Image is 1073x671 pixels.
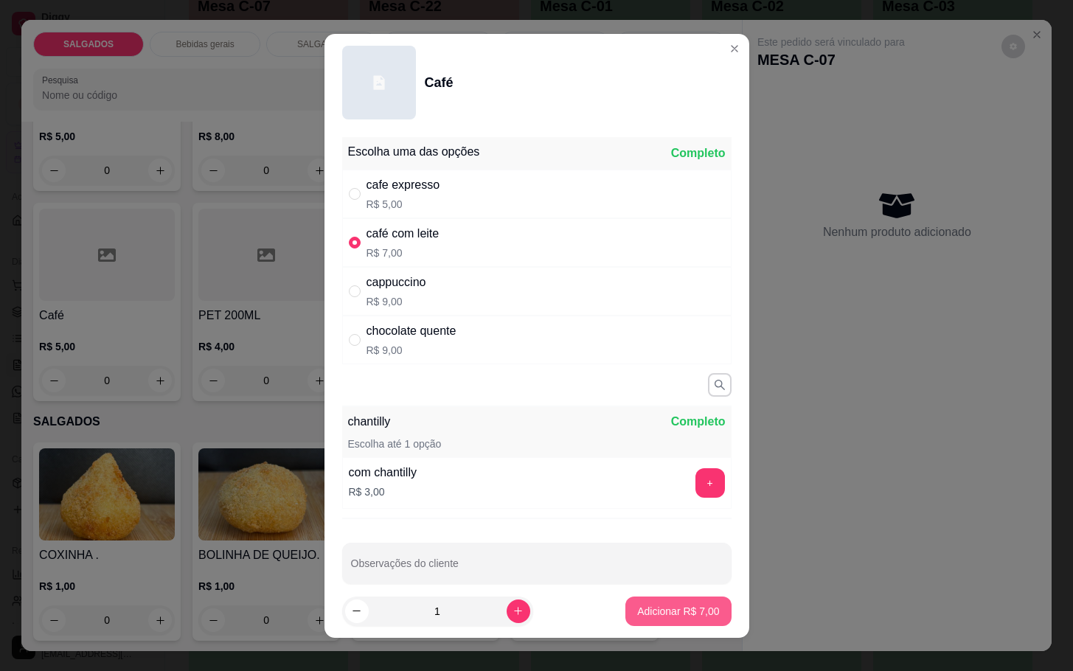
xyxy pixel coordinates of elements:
[367,246,440,260] p: R$ 7,00
[367,343,456,358] p: R$ 9,00
[637,604,719,619] p: Adicionar R$ 7,00
[723,37,746,60] button: Close
[348,413,391,431] p: chantilly
[367,274,426,291] div: cappuccino
[367,197,440,212] p: R$ 5,00
[425,72,454,93] div: Café
[671,145,726,162] div: Completo
[348,437,442,451] p: Escolha até 1 opção
[695,468,725,498] button: add
[367,176,440,194] div: cafe expresso
[367,322,456,340] div: chocolate quente
[507,599,530,623] button: increase-product-quantity
[625,597,731,626] button: Adicionar R$ 7,00
[345,599,369,623] button: decrease-product-quantity
[351,562,723,577] input: Observações do cliente
[367,294,426,309] p: R$ 9,00
[349,464,417,481] div: com chantilly
[367,225,440,243] div: café com leite
[349,484,417,499] p: R$ 3,00
[348,143,480,161] div: Escolha uma das opções
[671,413,726,431] p: Completo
